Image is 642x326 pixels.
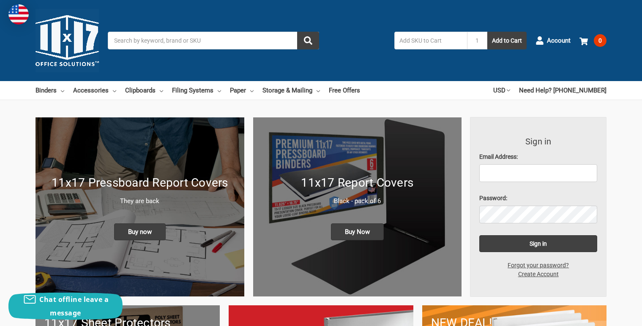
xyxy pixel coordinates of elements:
span: Buy Now [331,223,384,240]
a: Storage & Mailing [262,81,320,100]
img: 11x17 Report Covers [253,117,462,296]
img: duty and tax information for United States [8,4,29,24]
label: Email Address: [479,152,597,161]
a: Need Help? [PHONE_NUMBER] [519,81,606,100]
p: They are back [44,196,235,206]
button: Add to Cart [487,32,527,49]
a: Forgot your password? [503,261,574,270]
span: 0 [594,34,606,47]
button: Chat offline leave a message [8,293,123,320]
input: Add SKU to Cart [394,32,467,49]
label: Password: [479,194,597,203]
a: 11x17 Report Covers 11x17 Report Covers Black - pack of 6 Buy Now [253,117,462,296]
span: Account [547,36,571,46]
h1: 11x17 Pressboard Report Covers [44,174,235,192]
a: Accessories [73,81,116,100]
span: Chat offline leave a message [39,295,109,318]
a: Clipboards [125,81,163,100]
img: New 11x17 Pressboard Binders [36,117,244,296]
p: Black - pack of 6 [262,196,453,206]
a: Account [535,30,571,52]
a: Filing Systems [172,81,221,100]
input: Sign in [479,235,597,252]
span: Buy now [114,223,166,240]
a: Free Offers [329,81,360,100]
h1: 11x17 Report Covers [262,174,453,192]
a: Paper [230,81,254,100]
a: Binders [36,81,64,100]
a: USD [493,81,510,100]
img: 11x17.com [36,9,99,72]
a: New 11x17 Pressboard Binders 11x17 Pressboard Report Covers They are back Buy now [36,117,244,296]
a: 0 [579,30,606,52]
h3: Sign in [479,135,597,148]
input: Search by keyword, brand or SKU [108,32,319,49]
